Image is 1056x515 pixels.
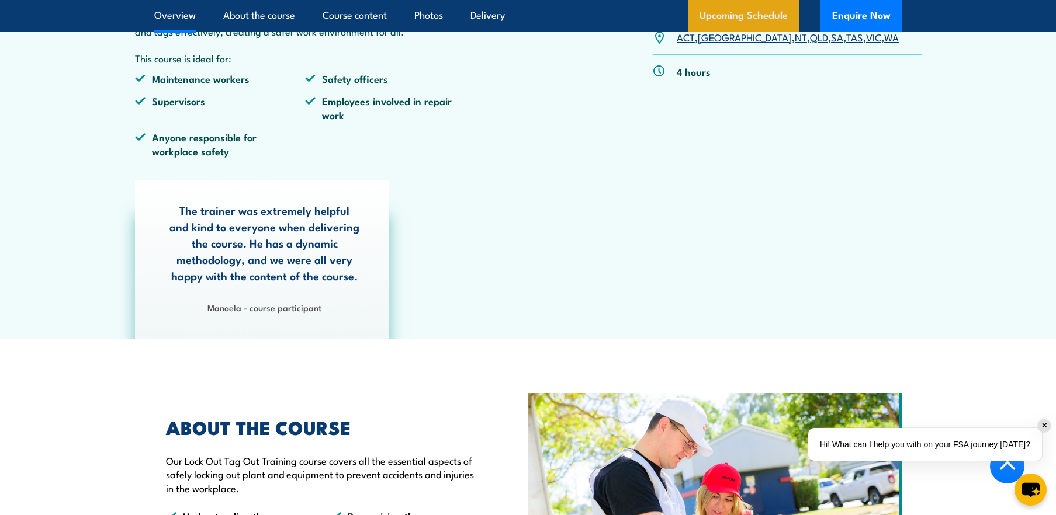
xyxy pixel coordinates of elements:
a: WA [884,30,899,44]
strong: Manoela - course participant [207,301,321,314]
a: NT [795,30,807,44]
a: QLD [810,30,828,44]
a: TAS [846,30,863,44]
a: ACT [677,30,695,44]
p: 4 hours [677,65,711,78]
li: Anyone responsible for workplace safety [135,130,306,158]
div: ✕ [1038,419,1051,432]
button: chat-button [1015,474,1047,506]
p: , , , , , , , [677,30,899,44]
a: SA [831,30,843,44]
li: Maintenance workers [135,72,306,85]
p: Our Lock Out Tag Out Training course covers all the essential aspects of safely locking out plant... [166,454,475,495]
h2: ABOUT THE COURSE [166,419,475,435]
a: [GEOGRAPHIC_DATA] [698,30,792,44]
a: VIC [866,30,881,44]
li: Employees involved in repair work [305,94,476,121]
li: Supervisors [135,94,306,121]
p: The trainer was extremely helpful and kind to everyone when delivering the course. He has a dynam... [169,202,360,284]
li: Safety officers [305,72,476,85]
div: Hi! What can I help you with on your FSA journey [DATE]? [808,428,1042,461]
p: This course is ideal for: [135,51,476,65]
